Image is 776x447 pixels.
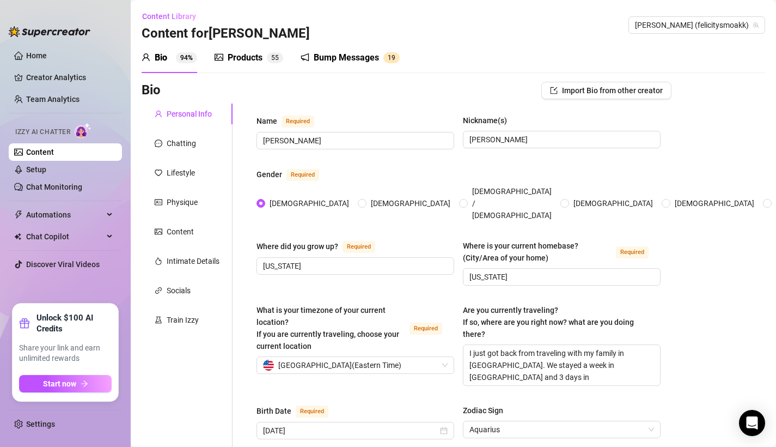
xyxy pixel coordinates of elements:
div: Intimate Details [167,255,219,267]
input: Name [263,135,445,147]
span: 5 [271,54,275,62]
img: AI Chatter [75,123,91,138]
label: Birth Date [256,404,340,418]
span: picture [155,228,162,235]
span: import [550,87,558,94]
span: Izzy AI Chatter [15,127,70,137]
span: notification [301,53,309,62]
div: Chatting [167,137,196,149]
div: Birth Date [256,405,291,417]
span: Chat Copilot [26,228,103,245]
span: Automations [26,206,103,224]
div: Gender [256,168,282,180]
textarea: I just got back from traveling with my family in [GEOGRAPHIC_DATA]. We stayed a week in [GEOGRAPH... [463,345,660,385]
div: Train Izzy [167,314,199,326]
span: Required [296,406,328,418]
span: user [142,53,150,62]
span: 1 [388,54,392,62]
label: Name [256,114,326,128]
span: arrow-right [81,380,88,388]
div: Nickname(s) [463,114,507,126]
span: [DEMOGRAPHIC_DATA] [265,197,353,209]
span: [DEMOGRAPHIC_DATA] [366,197,455,209]
span: Content Library [142,12,196,21]
span: Required [616,246,649,258]
label: Nickname(s) [463,114,515,126]
span: heart [155,169,162,177]
button: Import Bio from other creator [541,82,671,99]
a: Discover Viral Videos [26,260,100,269]
div: Bio [155,51,167,64]
sup: 19 [383,52,400,63]
span: 9 [392,54,395,62]
span: [DEMOGRAPHIC_DATA] / [DEMOGRAPHIC_DATA] [468,185,556,221]
h3: Content for [PERSON_NAME] [142,25,310,43]
span: Import Bio from other creator [562,86,663,95]
div: Content [167,226,194,238]
span: experiment [155,316,162,324]
span: What is your timezone of your current location? If you are currently traveling, choose your curre... [256,306,399,351]
button: Start nowarrow-right [19,375,112,392]
span: thunderbolt [14,210,23,219]
span: Share your link and earn unlimited rewards [19,343,112,364]
div: Where is your current homebase? (City/Area of your home) [463,240,612,264]
img: Chat Copilot [14,233,21,240]
input: Nickname(s) [469,134,652,146]
input: Where is your current homebase? (City/Area of your home) [469,271,652,283]
span: Required [343,241,375,253]
a: Team Analytics [26,95,80,104]
span: 5 [275,54,279,62]
span: [DEMOGRAPHIC_DATA] [670,197,759,209]
div: Lifestyle [167,167,195,179]
span: Required [282,116,314,128]
div: Zodiac Sign [463,404,503,416]
strong: Unlock $100 AI Credits [36,312,112,334]
span: gift [19,318,30,329]
a: Creator Analytics [26,69,113,86]
div: Bump Messages [314,51,379,64]
input: Where did you grow up? [263,260,445,272]
button: Content Library [142,8,205,25]
span: team [753,22,759,28]
span: link [155,287,162,294]
div: Products [228,51,262,64]
a: Chat Monitoring [26,183,82,191]
span: picture [215,53,223,62]
span: fire [155,257,162,265]
a: Setup [26,165,46,174]
label: Zodiac Sign [463,404,511,416]
span: [DEMOGRAPHIC_DATA] [569,197,657,209]
a: Home [26,51,47,60]
sup: 55 [267,52,283,63]
span: [GEOGRAPHIC_DATA] ( Eastern Time ) [278,357,401,373]
a: Content [26,148,54,156]
div: Physique [167,196,198,208]
div: Personal Info [167,108,212,120]
div: Open Intercom Messenger [739,410,765,436]
span: idcard [155,198,162,206]
span: Start now [43,379,76,388]
img: logo-BBDzfeDw.svg [9,26,90,37]
input: Birth Date [263,425,438,437]
span: Felicity (felicitysmoakk) [635,17,759,33]
label: Where did you grow up? [256,240,387,253]
span: Are you currently traveling? If so, where are you right now? what are you doing there? [463,306,634,339]
div: Name [256,115,277,127]
a: Settings [26,420,55,428]
sup: 94% [176,52,197,63]
h3: Bio [142,82,161,99]
span: Required [410,323,442,335]
span: Aquarius [469,421,654,438]
div: Socials [167,285,191,297]
label: Where is your current homebase? (City/Area of your home) [463,240,661,264]
span: Required [286,169,319,181]
span: user [155,110,162,118]
img: us [263,360,274,371]
span: message [155,140,162,147]
div: Where did you grow up? [256,240,338,252]
label: Gender [256,168,331,181]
